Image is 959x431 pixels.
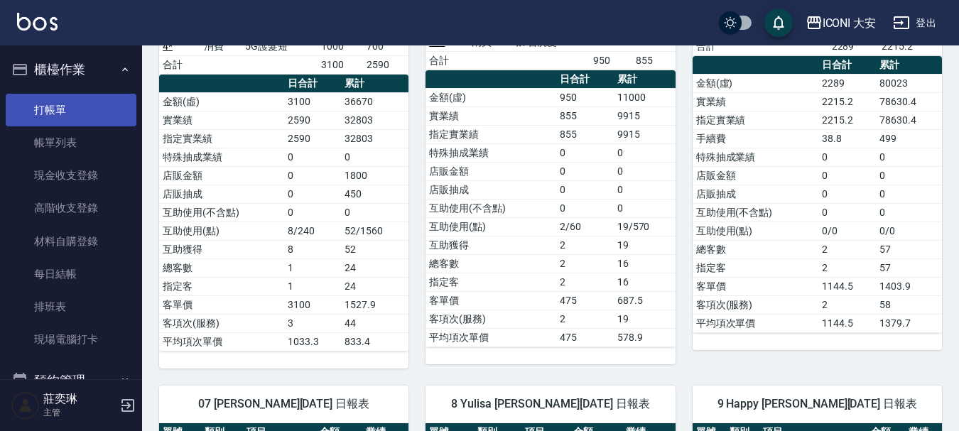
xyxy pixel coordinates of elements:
[242,37,318,55] td: 5G護髮短
[876,258,942,277] td: 57
[159,92,284,111] td: 金額(虛)
[426,217,556,236] td: 互助使用(點)
[614,310,676,328] td: 19
[614,70,676,89] th: 累計
[341,111,408,129] td: 32803
[556,236,614,254] td: 2
[318,55,363,74] td: 3100
[614,162,676,180] td: 0
[200,37,242,55] td: 消費
[426,273,556,291] td: 指定客
[426,254,556,273] td: 總客數
[341,166,408,185] td: 1800
[693,111,818,129] td: 指定實業績
[614,217,676,236] td: 19/570
[284,148,341,166] td: 0
[818,166,876,185] td: 0
[159,295,284,314] td: 客單價
[11,391,40,420] img: Person
[318,37,363,55] td: 1000
[556,217,614,236] td: 2/60
[159,258,284,277] td: 總客數
[818,203,876,222] td: 0
[556,107,614,125] td: 855
[818,222,876,240] td: 0/0
[284,203,341,222] td: 0
[284,314,341,332] td: 3
[614,328,676,347] td: 578.9
[284,166,341,185] td: 0
[693,203,818,222] td: 互助使用(不含點)
[159,185,284,203] td: 店販抽成
[556,143,614,162] td: 0
[556,180,614,199] td: 0
[6,225,136,258] a: 材料自購登錄
[876,111,942,129] td: 78630.4
[426,162,556,180] td: 店販金額
[426,125,556,143] td: 指定實業績
[556,254,614,273] td: 2
[614,273,676,291] td: 16
[632,51,675,70] td: 855
[284,129,341,148] td: 2590
[284,277,341,295] td: 1
[828,37,878,55] td: 2289
[876,222,942,240] td: 0/0
[876,240,942,258] td: 57
[284,185,341,203] td: 0
[43,392,116,406] h5: 莊奕琳
[556,125,614,143] td: 855
[614,88,676,107] td: 11000
[176,397,391,411] span: 07 [PERSON_NAME][DATE] 日報表
[556,70,614,89] th: 日合計
[426,291,556,310] td: 客單價
[876,74,942,92] td: 80023
[6,258,136,290] a: 每日結帳
[876,129,942,148] td: 499
[693,56,942,333] table: a dense table
[426,51,468,70] td: 合計
[818,240,876,258] td: 2
[284,92,341,111] td: 3100
[341,240,408,258] td: 52
[710,397,925,411] span: 9 Happy [PERSON_NAME][DATE] 日報表
[6,126,136,159] a: 帳單列表
[159,203,284,222] td: 互助使用(不含點)
[693,277,818,295] td: 客單價
[818,277,876,295] td: 1144.5
[363,37,408,55] td: 700
[614,107,676,125] td: 9915
[614,199,676,217] td: 0
[341,148,408,166] td: 0
[693,148,818,166] td: 特殊抽成業績
[159,55,200,74] td: 合計
[876,203,942,222] td: 0
[693,314,818,332] td: 平均項次單價
[614,143,676,162] td: 0
[6,192,136,224] a: 高階收支登錄
[876,92,942,111] td: 78630.4
[159,277,284,295] td: 指定客
[341,129,408,148] td: 32803
[818,185,876,203] td: 0
[426,70,675,347] table: a dense table
[693,166,818,185] td: 店販金額
[614,125,676,143] td: 9915
[284,111,341,129] td: 2590
[426,199,556,217] td: 互助使用(不含點)
[693,92,818,111] td: 實業績
[556,273,614,291] td: 2
[818,56,876,75] th: 日合計
[284,240,341,258] td: 8
[341,185,408,203] td: 450
[693,258,818,277] td: 指定客
[159,75,408,351] table: a dense table
[693,222,818,240] td: 互助使用(點)
[876,185,942,203] td: 0
[159,148,284,166] td: 特殊抽成業績
[284,75,341,93] th: 日合計
[876,314,942,332] td: 1379.7
[818,314,876,332] td: 1144.5
[693,129,818,148] td: 手續費
[818,148,876,166] td: 0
